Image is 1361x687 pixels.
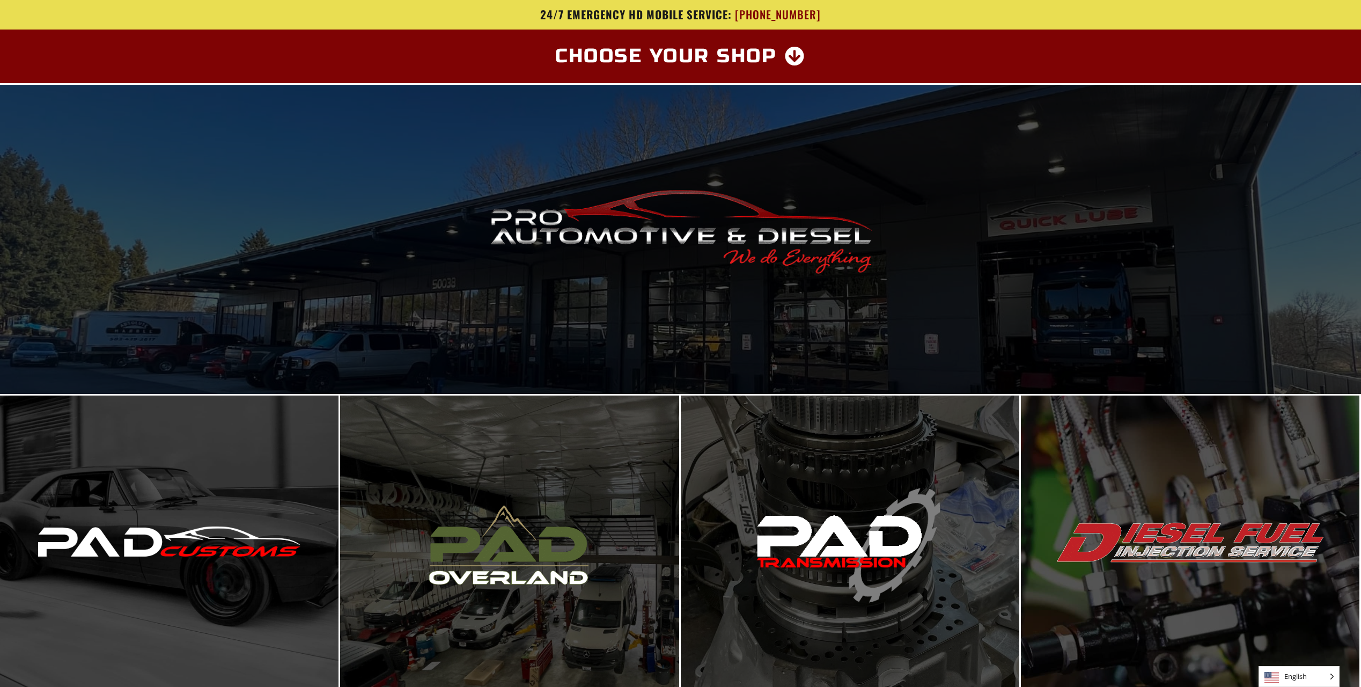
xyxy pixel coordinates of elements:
aside: Language selected: English [1259,666,1340,687]
a: Choose Your Shop [542,40,819,72]
span: English [1259,667,1339,686]
a: 24/7 Emergency HD Mobile Service: [PHONE_NUMBER] [367,8,995,21]
span: Choose Your Shop [555,47,777,66]
span: [PHONE_NUMBER] [735,8,821,21]
span: 24/7 Emergency HD Mobile Service: [540,6,732,23]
